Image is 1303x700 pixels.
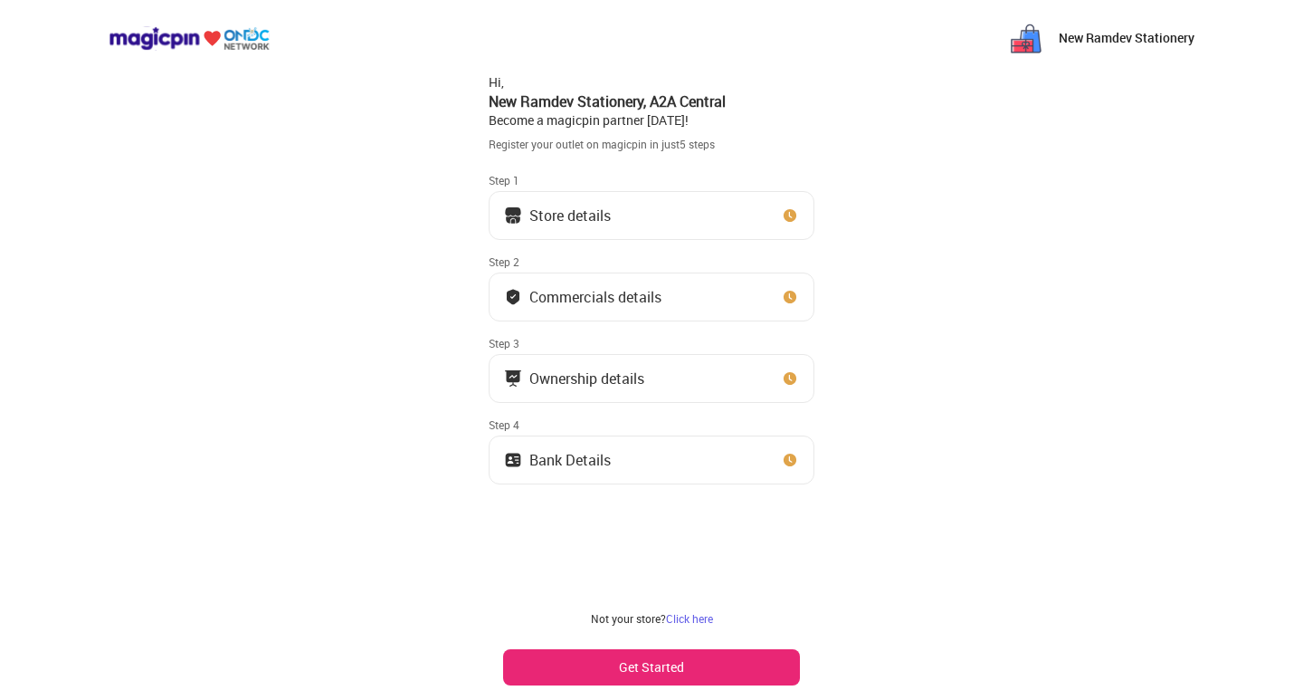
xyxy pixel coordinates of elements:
img: ownership_icon.37569ceb.svg [504,451,522,469]
button: Ownership details [489,354,814,403]
img: clock_icon_new.67dbf243.svg [781,288,799,306]
div: Step 1 [489,173,814,187]
img: ondc-logo-new-small.8a59708e.svg [109,26,270,51]
div: Commercials details [529,292,661,302]
div: Register your outlet on magicpin in just 5 steps [489,137,814,152]
button: Store details [489,191,814,240]
div: Store details [529,211,611,220]
button: Commercials details [489,273,814,321]
div: New Ramdev Stationery , A2A Central [489,91,814,111]
img: bank_details_tick.fdc3558c.svg [504,288,522,306]
img: clock_icon_new.67dbf243.svg [781,206,799,225]
p: New Ramdev Stationery [1059,29,1194,47]
div: Hi, Become a magicpin partner [DATE]! [489,73,814,129]
div: Step 2 [489,254,814,269]
a: Click here [666,611,713,626]
img: clock_icon_new.67dbf243.svg [781,369,799,388]
div: Bank Details [529,455,611,465]
img: _RJF-oMFvXMMRRiTC779QvhA21lkFV_uSiCahpLEG1GC0SzSZYO21u9yBhfxaFGrBalVO_JRU0J_4Y0ohDl4E-StSQ [1008,20,1044,56]
img: clock_icon_new.67dbf243.svg [781,451,799,469]
button: Bank Details [489,436,814,484]
button: Get Started [503,649,800,686]
img: commercials_icon.983f7837.svg [504,369,522,388]
div: Ownership details [529,374,644,383]
div: Step 3 [489,336,814,350]
img: storeIcon.9b1f7264.svg [504,206,522,225]
div: Step 4 [489,417,814,432]
span: Not your store? [591,611,666,626]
